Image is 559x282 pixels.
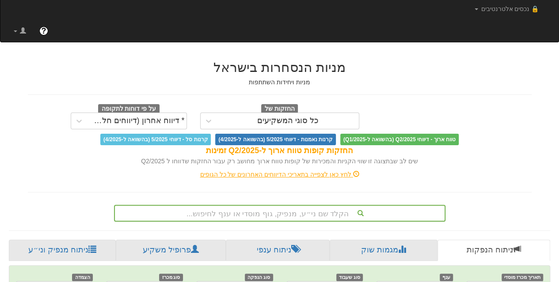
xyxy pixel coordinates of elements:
span: על פי דוחות לתקופה [98,104,160,114]
a: ניתוח מנפיק וני״ע [9,240,116,261]
div: החזקות קופות טווח ארוך ל-Q2/2025 זמינות [28,145,532,157]
a: מגמות שוק [330,240,437,261]
a: פרופיל משקיע [116,240,225,261]
span: החזקות של [261,104,298,114]
h2: מניות הנסחרות בישראל [28,60,532,75]
span: קרנות נאמנות - דיווחי 5/2025 (בהשוואה ל-4/2025) [215,134,335,145]
a: ? [33,20,55,42]
div: * דיווח אחרון (דיווחים חלקיים) [89,117,185,125]
span: תאריך מכרז מוסדי [502,274,543,281]
div: לחץ כאן לצפייה בתאריכי הדיווחים האחרונים של כל הגופים [21,170,538,179]
a: ניתוח ענפי [226,240,330,261]
div: שים לב שבתצוגה זו שווי הקניות והמכירות של קופות טווח ארוך מחושב רק עבור החזקות שדווחו ל Q2/2025 [28,157,532,165]
span: הצמדה [72,274,93,281]
span: ? [41,26,46,35]
a: ניתוח הנפקות [437,240,550,261]
div: כל סוגי המשקיעים [257,117,319,125]
span: סוג שעבוד [336,274,363,281]
span: סוג הנפקה [245,274,273,281]
span: סוג מכרז [159,274,183,281]
span: טווח ארוך - דיווחי Q2/2025 (בהשוואה ל-Q1/2025) [340,134,459,145]
span: ענף [440,274,453,281]
span: קרנות סל - דיווחי 5/2025 (בהשוואה ל-4/2025) [100,134,211,145]
div: הקלד שם ני״ע, מנפיק, גוף מוסדי או ענף לחיפוש... [115,206,445,221]
h5: מניות ויחידות השתתפות [28,79,532,86]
